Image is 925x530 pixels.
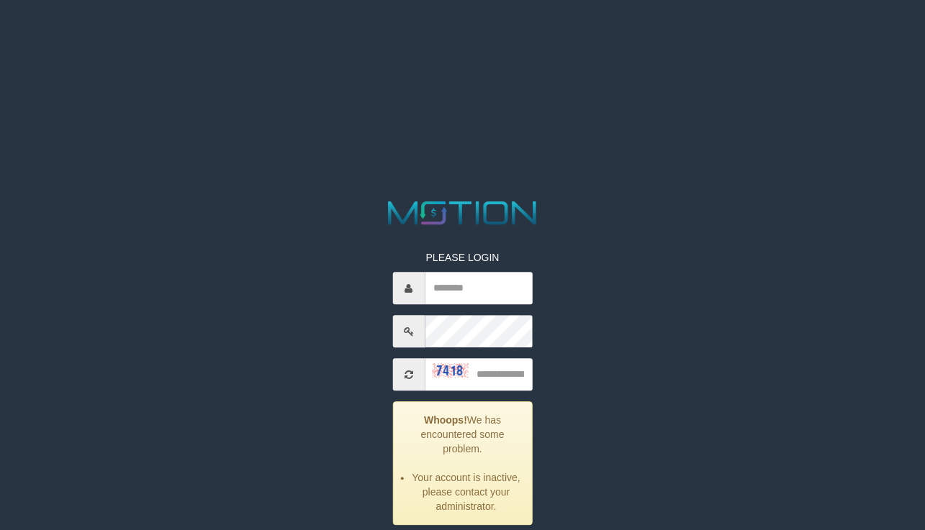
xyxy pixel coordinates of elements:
div: We has encountered some problem. [392,401,532,525]
img: MOTION_logo.png [382,197,543,229]
p: PLEASE LOGIN [392,250,532,265]
strong: Whoops! [424,414,467,426]
img: captcha [432,363,468,378]
li: Your account is inactive, please contact your administrator. [411,470,520,513]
